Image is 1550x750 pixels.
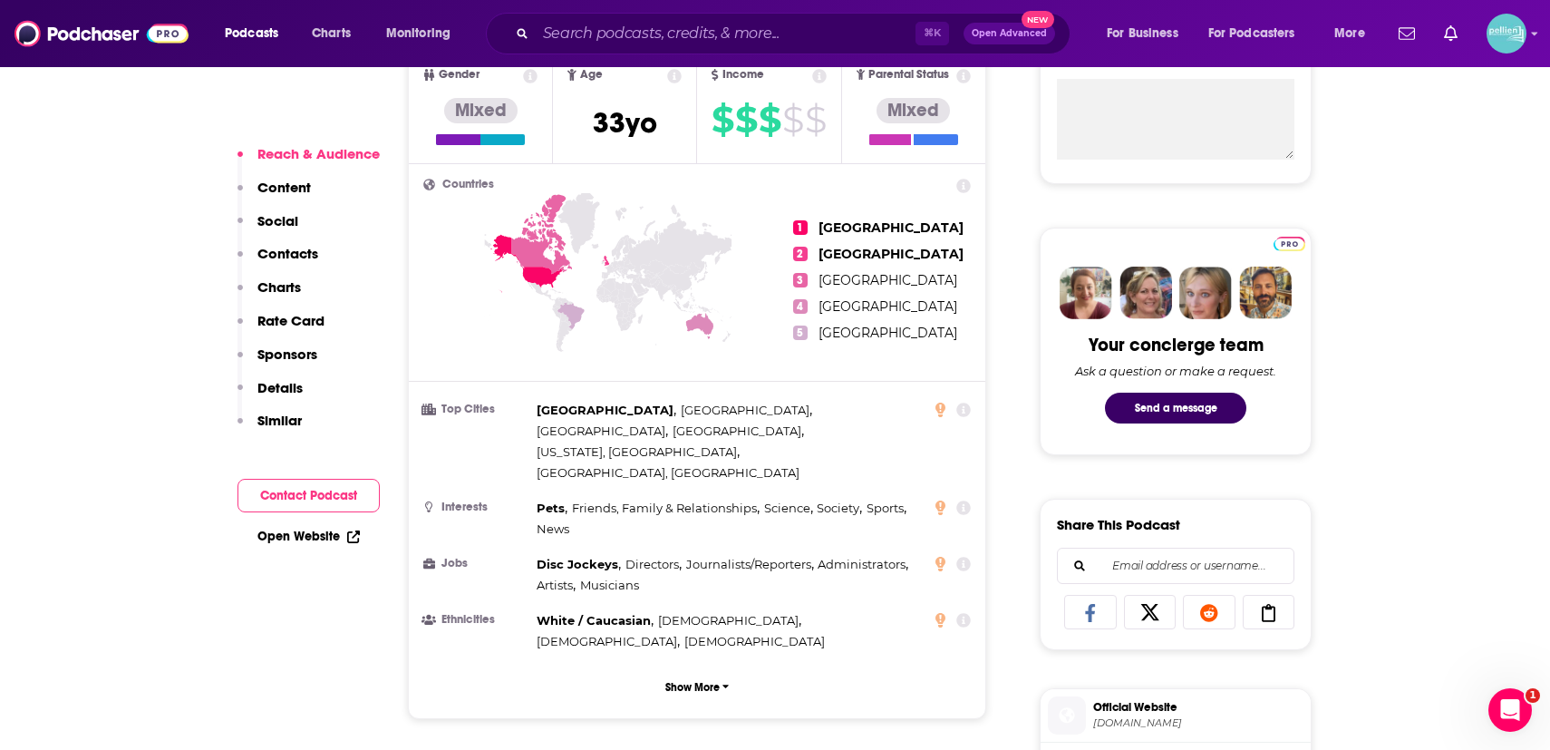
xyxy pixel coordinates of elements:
input: Email address or username... [1072,549,1279,583]
p: Social [257,212,298,229]
span: For Business [1107,21,1178,46]
span: Journalists/Reporters [686,557,811,571]
h3: Jobs [423,558,529,570]
p: Show More [665,681,720,694]
img: Jon Profile [1239,267,1292,319]
button: Content [237,179,311,212]
span: News [537,521,569,536]
span: Friends, Family & Relationships [572,501,757,515]
p: Details [257,379,303,396]
a: Show notifications dropdown [1437,18,1465,49]
span: , [537,498,567,519]
span: [GEOGRAPHIC_DATA], [GEOGRAPHIC_DATA] [537,465,799,480]
span: Monitoring [386,21,450,46]
span: Musicians [580,578,639,592]
img: Podchaser Pro [1274,237,1305,251]
p: Sponsors [257,346,317,363]
a: Charts [300,19,362,48]
span: Pets [537,501,565,515]
button: Social [237,212,298,246]
span: , [681,400,812,421]
span: 1 [793,220,808,235]
button: Rate Card [237,312,325,346]
span: [GEOGRAPHIC_DATA] [537,403,673,417]
span: Podcasts [225,21,278,46]
button: Contacts [237,245,318,278]
input: Search podcasts, credits, & more... [536,19,915,48]
span: , [658,610,801,631]
span: 4 [793,299,808,314]
span: 33 yo [593,105,657,141]
a: Share on Reddit [1183,595,1235,629]
div: Your concierge team [1089,334,1264,356]
img: Sydney Profile [1060,267,1112,319]
h3: Share This Podcast [1057,516,1180,533]
span: Society [817,501,859,515]
span: [GEOGRAPHIC_DATA] [673,424,801,438]
span: , [537,631,680,652]
button: Show profile menu [1487,14,1526,54]
span: Logged in as JessicaPellien [1487,14,1526,54]
span: Age [580,69,603,81]
span: Administrators [818,557,906,571]
h3: Interests [423,502,529,513]
button: Details [237,379,303,413]
span: , [686,554,814,575]
span: 1 [1526,688,1540,703]
iframe: Intercom live chat [1488,688,1532,732]
span: , [818,554,908,575]
span: [GEOGRAPHIC_DATA] [819,272,957,288]
span: [DEMOGRAPHIC_DATA] [684,634,825,648]
span: Gender [439,69,480,81]
span: Official Website [1093,699,1303,716]
p: Similar [257,412,302,429]
span: $ [805,105,826,134]
span: [US_STATE], [GEOGRAPHIC_DATA] [537,444,737,459]
span: [DEMOGRAPHIC_DATA] [658,613,799,628]
button: Sponsors [237,346,317,379]
button: Send a message [1105,393,1246,424]
button: open menu [1322,19,1388,48]
span: $ [782,105,803,134]
span: [GEOGRAPHIC_DATA] [819,246,964,262]
a: Open Website [257,529,360,544]
span: Science [764,501,810,515]
span: Directors [625,557,679,571]
span: , [764,498,813,519]
span: Income [722,69,764,81]
div: Search followers [1057,548,1294,584]
span: Sports [867,501,904,515]
div: Search podcasts, credits, & more... [503,13,1088,54]
button: Contact Podcast [237,479,380,512]
span: Countries [442,179,494,190]
span: , [625,554,682,575]
span: New [1022,11,1054,28]
span: [DEMOGRAPHIC_DATA] [537,634,677,648]
h3: Ethnicities [423,614,529,626]
img: User Profile [1487,14,1526,54]
span: [GEOGRAPHIC_DATA] [819,325,957,341]
span: $ [759,105,780,134]
button: open menu [373,19,474,48]
span: ⌘ K [915,22,949,45]
span: [GEOGRAPHIC_DATA] [819,298,957,315]
button: Reach & Audience [237,145,380,179]
span: Open Advanced [972,29,1047,38]
span: More [1334,21,1365,46]
span: 5 [793,326,808,340]
span: White / Caucasian [537,613,651,628]
button: Similar [237,412,302,445]
span: , [537,610,654,631]
img: Jules Profile [1179,267,1232,319]
img: Podchaser - Follow, Share and Rate Podcasts [15,16,189,51]
a: Copy Link [1243,595,1295,629]
a: Share on X/Twitter [1124,595,1177,629]
img: Barbara Profile [1119,267,1172,319]
span: , [537,554,621,575]
span: [GEOGRAPHIC_DATA] [537,424,665,438]
span: , [537,421,668,442]
h3: Top Cities [423,404,529,415]
span: For Podcasters [1208,21,1295,46]
span: , [867,498,906,519]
